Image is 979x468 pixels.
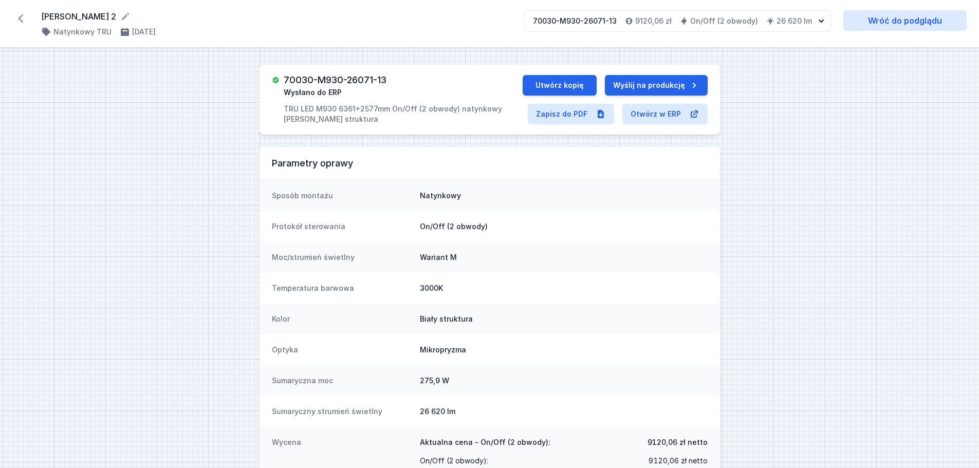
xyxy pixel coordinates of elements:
[272,406,412,417] dt: Sumaryczny strumień świetlny
[648,437,708,447] span: 9120,06 zł netto
[777,16,812,26] h4: 26 620 lm
[420,437,550,447] span: Aktualna cena - On/Off (2 obwody):
[420,221,708,232] dd: On/Off (2 obwody)
[272,191,412,201] dt: Sposób montażu
[272,345,412,355] dt: Optyka
[420,283,708,293] dd: 3000K
[284,104,523,124] p: TRU LED M930 6361+2577mm On/Off (2 obwody) natynkowy [PERSON_NAME] struktura
[843,10,967,31] a: Wróć do podglądu
[523,75,597,96] button: Utwórz kopię
[272,283,412,293] dt: Temperatura barwowa
[53,27,112,37] h4: Natynkowy TRU
[605,75,708,96] button: Wyślij na produkcję
[420,191,708,201] dd: Natynkowy
[420,376,708,386] dd: 275,9 W
[272,221,412,232] dt: Protokół sterowania
[420,345,708,355] dd: Mikropryzma
[533,16,617,26] div: 70030-M930-26071-13
[420,406,708,417] dd: 26 620 lm
[272,157,708,170] h3: Parametry oprawy
[635,16,672,26] h4: 9120,06 zł
[272,314,412,324] dt: Kolor
[420,454,488,468] span: On/Off (2 obwody) :
[690,16,758,26] h4: On/Off (2 obwody)
[528,104,614,124] a: Zapisz do PDF
[622,104,708,124] a: Otwórz w ERP
[41,10,512,23] form: [PERSON_NAME] 2
[284,87,342,98] span: Wysłano do ERP
[420,314,708,324] dd: Biały struktura
[272,376,412,386] dt: Sumaryczna moc
[132,27,156,37] h4: [DATE]
[284,75,386,85] h3: 70030-M930-26071-13
[420,252,708,263] dd: Wariant M
[649,454,708,468] span: 9120,06 zł netto
[120,11,131,22] button: Edytuj nazwę projektu
[272,252,412,263] dt: Moc/strumień świetlny
[524,10,831,32] button: 70030-M930-26071-139120,06 złOn/Off (2 obwody)26 620 lm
